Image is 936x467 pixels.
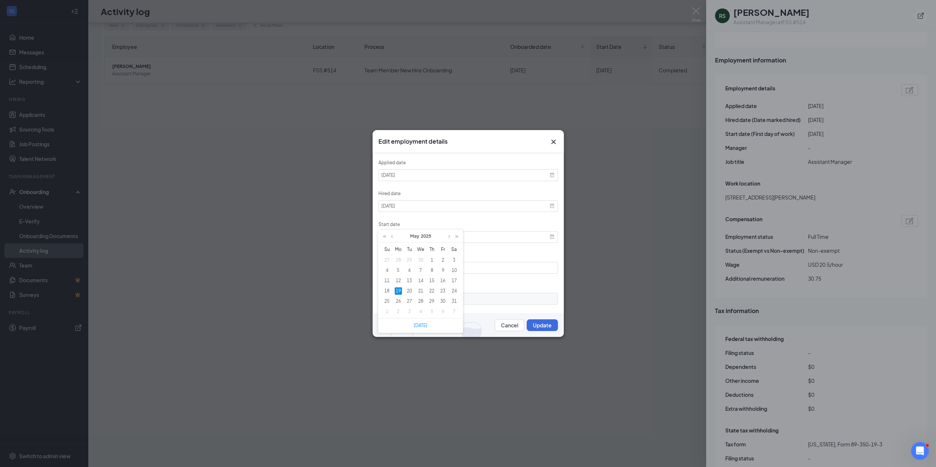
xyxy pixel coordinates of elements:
[439,267,446,274] div: 9
[378,169,558,181] input: Select date
[378,160,406,165] label: Applied date
[451,298,458,305] div: 31
[392,286,403,296] td: 05/19/2025
[392,246,403,253] span: Mo
[446,230,452,243] a: Next month (PageDown)
[383,287,391,295] div: 18
[439,287,446,295] div: 23
[437,244,448,255] th: Fri
[426,265,437,276] td: 05/08/2025
[426,276,437,286] td: 05/15/2025
[437,246,448,253] span: Fr
[417,256,424,264] div: 30
[406,256,413,264] div: 29
[428,308,435,315] div: 5
[414,319,427,333] a: [DATE]
[378,200,558,212] input: Select date
[437,296,448,306] td: 05/30/2025
[451,287,458,295] div: 24
[395,308,402,315] div: 2
[383,256,391,264] div: 27
[415,286,426,296] td: 05/21/2025
[451,256,458,264] div: 3
[395,287,402,295] div: 19
[392,244,403,255] th: Mon
[415,255,426,265] td: 04/30/2025
[378,222,400,227] label: Start date
[395,277,402,284] div: 12
[381,255,392,265] td: 04/27/2025
[406,287,413,295] div: 20
[404,255,415,265] td: 04/29/2025
[381,276,392,286] td: 05/11/2025
[428,277,435,284] div: 15
[404,286,415,296] td: 05/20/2025
[453,230,460,243] a: Next year (Control + right)
[415,276,426,286] td: 05/14/2025
[381,265,392,276] td: 05/04/2025
[378,137,448,146] h3: Edit employment details
[381,244,392,255] th: Sun
[404,276,415,286] td: 05/13/2025
[381,306,392,317] td: 06/01/2025
[437,306,448,317] td: 06/06/2025
[389,230,395,243] a: Previous month (PageUp)
[415,265,426,276] td: 05/07/2025
[437,276,448,286] td: 05/16/2025
[406,277,413,284] div: 13
[449,265,460,276] td: 05/10/2025
[392,306,403,317] td: 06/02/2025
[451,267,458,274] div: 10
[549,137,558,146] button: Close
[383,277,391,284] div: 11
[378,293,558,305] input: Job title
[383,298,391,305] div: 25
[449,286,460,296] td: 05/24/2025
[451,308,458,315] div: 7
[439,277,446,284] div: 16
[378,262,558,274] input: Manager
[415,246,426,253] span: We
[437,286,448,296] td: 05/23/2025
[449,306,460,317] td: 06/07/2025
[439,298,446,305] div: 30
[449,276,460,286] td: 05/17/2025
[426,246,437,253] span: Th
[392,255,403,265] td: 04/28/2025
[495,319,524,331] button: Cancel
[406,298,413,305] div: 27
[437,255,448,265] td: 05/02/2025
[383,308,391,315] div: 1
[426,255,437,265] td: 05/01/2025
[383,267,391,274] div: 4
[404,244,415,255] th: Tue
[395,256,402,264] div: 28
[428,256,435,264] div: 1
[378,231,558,243] input: Select date
[406,308,413,315] div: 3
[381,296,392,306] td: 05/25/2025
[404,246,415,253] span: Tu
[395,298,402,305] div: 26
[404,296,415,306] td: 05/27/2025
[378,191,401,196] label: Hired date
[392,296,403,306] td: 05/26/2025
[426,296,437,306] td: 05/29/2025
[417,298,424,305] div: 28
[449,244,460,255] th: Sat
[404,306,415,317] td: 06/03/2025
[428,287,435,295] div: 22
[417,308,424,315] div: 4
[449,296,460,306] td: 05/31/2025
[415,244,426,255] th: Wed
[395,267,402,274] div: 5
[428,298,435,305] div: 29
[426,286,437,296] td: 05/22/2025
[404,265,415,276] td: 05/06/2025
[381,246,392,253] span: Su
[409,230,420,243] a: May
[392,265,403,276] td: 05/05/2025
[392,276,403,286] td: 05/12/2025
[549,137,558,146] svg: Cross
[417,267,424,274] div: 7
